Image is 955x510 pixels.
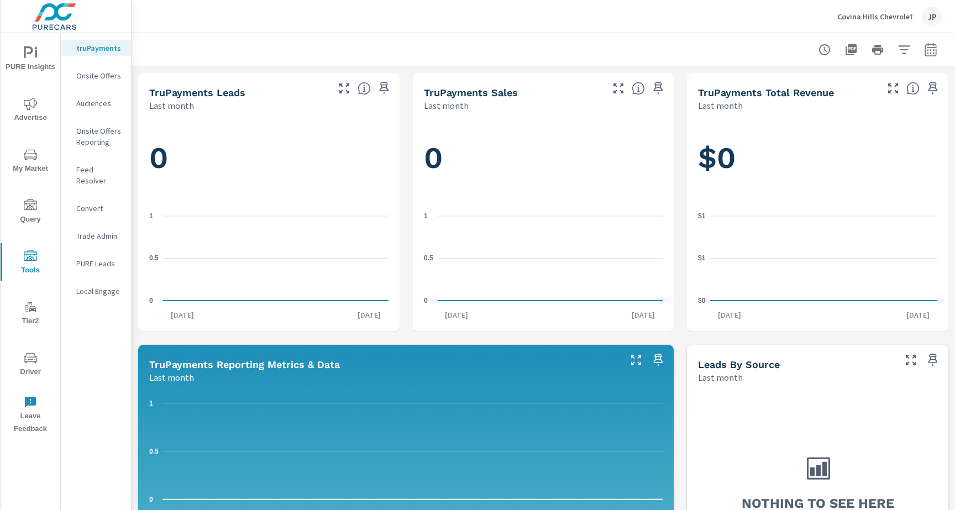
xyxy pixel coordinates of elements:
[149,254,159,262] text: 0.5
[649,351,667,369] span: Save this to your personalized report
[902,351,920,369] button: Make Fullscreen
[424,139,663,177] h1: 0
[437,309,476,320] p: [DATE]
[698,297,706,304] text: $0
[624,309,663,320] p: [DATE]
[149,399,153,407] text: 1
[149,139,389,177] h1: 0
[149,212,153,220] text: 1
[76,98,122,109] p: Audiences
[61,255,131,272] div: PURE Leads
[4,199,57,226] span: Query
[4,396,57,435] span: Leave Feedback
[61,200,131,217] div: Convert
[837,12,913,22] p: Covina Hills Chevrolet
[698,371,743,384] p: Last month
[149,359,340,370] h5: truPayments Reporting Metrics & Data
[76,70,122,81] p: Onsite Offers
[4,351,57,378] span: Driver
[867,39,889,61] button: Print Report
[4,97,57,124] span: Advertise
[76,286,122,297] p: Local Engage
[610,80,627,97] button: Make Fullscreen
[906,82,920,95] span: Total revenue from sales matched to a truPayments lead. [Source: This data is sourced from the de...
[163,309,202,320] p: [DATE]
[884,80,902,97] button: Make Fullscreen
[924,351,942,369] span: Save this to your personalized report
[424,99,469,112] p: Last month
[335,80,353,97] button: Make Fullscreen
[4,148,57,175] span: My Market
[61,67,131,84] div: Onsite Offers
[632,82,645,95] span: Number of sales matched to a truPayments lead. [Source: This data is sourced from the dealer's DM...
[358,82,371,95] span: The number of truPayments leads.
[698,139,937,177] h1: $0
[149,297,153,304] text: 0
[710,309,749,320] p: [DATE]
[76,203,122,214] p: Convert
[375,80,393,97] span: Save this to your personalized report
[149,87,245,98] h5: truPayments Leads
[76,230,122,241] p: Trade Admin
[424,297,428,304] text: 0
[649,80,667,97] span: Save this to your personalized report
[893,39,915,61] button: Apply Filters
[424,254,433,262] text: 0.5
[899,309,937,320] p: [DATE]
[4,46,57,73] span: PURE Insights
[61,283,131,299] div: Local Engage
[698,99,743,112] p: Last month
[1,33,60,440] div: nav menu
[424,212,428,220] text: 1
[698,359,780,370] h5: Leads By Source
[698,212,706,220] text: $1
[61,40,131,56] div: truPayments
[149,99,194,112] p: Last month
[424,87,518,98] h5: truPayments Sales
[76,43,122,54] p: truPayments
[924,80,942,97] span: Save this to your personalized report
[61,228,131,244] div: Trade Admin
[627,351,645,369] button: Make Fullscreen
[76,125,122,148] p: Onsite Offers Reporting
[76,258,122,269] p: PURE Leads
[4,250,57,277] span: Tools
[698,254,706,262] text: $1
[149,496,153,503] text: 0
[61,123,131,150] div: Onsite Offers Reporting
[61,95,131,112] div: Audiences
[922,7,942,27] div: JP
[840,39,862,61] button: "Export Report to PDF"
[149,371,194,384] p: Last month
[61,161,131,189] div: Feed Resolver
[149,448,159,455] text: 0.5
[920,39,942,61] button: Select Date Range
[4,301,57,328] span: Tier2
[76,164,122,186] p: Feed Resolver
[698,87,834,98] h5: truPayments Total Revenue
[350,309,389,320] p: [DATE]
